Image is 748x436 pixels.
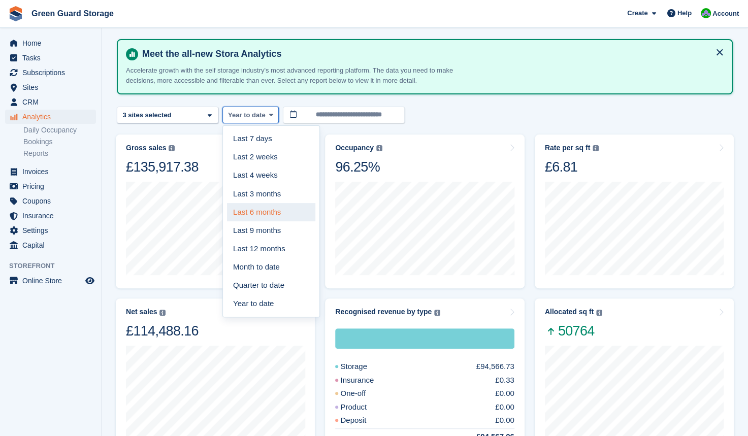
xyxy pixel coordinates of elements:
[227,166,315,185] a: Last 4 weeks
[22,36,83,50] span: Home
[5,223,96,238] a: menu
[5,80,96,94] a: menu
[627,8,647,18] span: Create
[227,203,315,221] a: Last 6 months
[22,238,83,252] span: Capital
[335,144,373,152] div: Occupancy
[545,144,590,152] div: Rate per sq ft
[121,110,175,120] div: 3 sites selected
[335,375,398,386] div: Insurance
[22,194,83,208] span: Coupons
[22,65,83,80] span: Subscriptions
[593,145,599,151] img: icon-info-grey-7440780725fd019a000dd9b08b2336e03edf1995a4989e88bcd33f0948082b44.svg
[227,294,315,313] a: Year to date
[227,185,315,203] a: Last 3 months
[22,209,83,223] span: Insurance
[228,110,266,120] span: Year to date
[138,48,724,60] h4: Meet the all-new Stora Analytics
[495,415,514,426] div: £0.00
[5,164,96,179] a: menu
[5,65,96,80] a: menu
[712,9,739,19] span: Account
[22,179,83,193] span: Pricing
[545,308,594,316] div: Allocated sq ft
[22,274,83,288] span: Online Store
[169,145,175,151] img: icon-info-grey-7440780725fd019a000dd9b08b2336e03edf1995a4989e88bcd33f0948082b44.svg
[335,361,392,373] div: Storage
[22,51,83,65] span: Tasks
[376,145,382,151] img: icon-info-grey-7440780725fd019a000dd9b08b2336e03edf1995a4989e88bcd33f0948082b44.svg
[5,110,96,124] a: menu
[126,65,481,85] p: Accelerate growth with the self storage industry's most advanced reporting platform. The data you...
[126,144,166,152] div: Gross sales
[227,130,315,148] a: Last 7 days
[335,388,390,399] div: One-off
[9,261,101,271] span: Storefront
[23,125,96,135] a: Daily Occupancy
[5,36,96,50] a: menu
[159,310,166,316] img: icon-info-grey-7440780725fd019a000dd9b08b2336e03edf1995a4989e88bcd33f0948082b44.svg
[545,322,602,340] span: 50764
[126,308,157,316] div: Net sales
[434,310,440,316] img: icon-info-grey-7440780725fd019a000dd9b08b2336e03edf1995a4989e88bcd33f0948082b44.svg
[335,401,391,413] div: Product
[5,51,96,65] a: menu
[222,107,279,123] button: Year to date
[335,415,391,426] div: Deposit
[596,310,602,316] img: icon-info-grey-7440780725fd019a000dd9b08b2336e03edf1995a4989e88bcd33f0948082b44.svg
[84,275,96,287] a: Preview store
[27,5,118,22] a: Green Guard Storage
[335,328,514,349] div: Storage
[22,110,83,124] span: Analytics
[126,158,199,176] div: £135,917.38
[23,137,96,147] a: Bookings
[335,158,382,176] div: 96.25%
[227,148,315,166] a: Last 2 weeks
[126,322,199,340] div: £114,488.16
[335,308,432,316] div: Recognised revenue by type
[5,95,96,109] a: menu
[677,8,692,18] span: Help
[5,274,96,288] a: menu
[545,158,599,176] div: £6.81
[227,221,315,240] a: Last 9 months
[227,240,315,258] a: Last 12 months
[227,258,315,276] a: Month to date
[5,238,96,252] a: menu
[227,276,315,294] a: Quarter to date
[495,401,514,413] div: £0.00
[23,149,96,158] a: Reports
[701,8,711,18] img: Jonathan Bailey
[495,388,514,399] div: £0.00
[5,179,96,193] a: menu
[22,223,83,238] span: Settings
[8,6,23,21] img: stora-icon-8386f47178a22dfd0bd8f6a31ec36ba5ce8667c1dd55bd0f319d3a0aa187defe.svg
[22,80,83,94] span: Sites
[22,164,83,179] span: Invoices
[495,375,514,386] div: £0.33
[5,209,96,223] a: menu
[22,95,83,109] span: CRM
[5,194,96,208] a: menu
[476,361,514,373] div: £94,566.73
